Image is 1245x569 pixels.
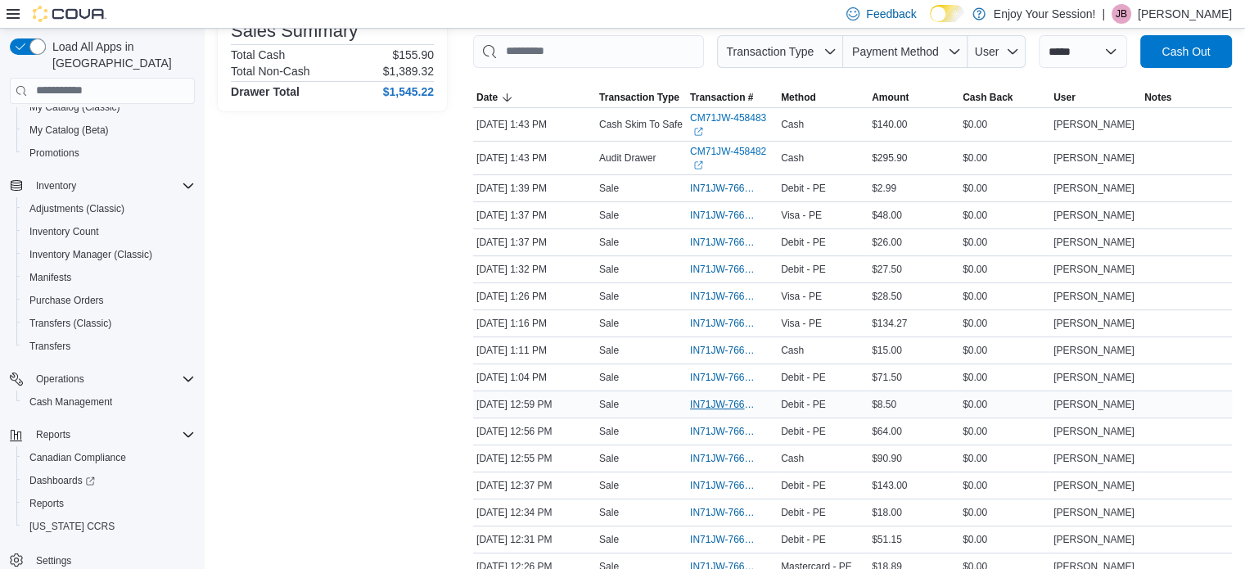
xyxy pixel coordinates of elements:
span: Inventory Count [29,225,99,238]
div: $0.00 [959,287,1050,306]
span: Cash [781,118,804,131]
span: IN71JW-7663100 [690,317,758,330]
div: $0.00 [959,476,1050,495]
div: $0.00 [959,148,1050,168]
span: Inventory [29,176,195,196]
span: Reports [29,497,64,510]
span: $28.50 [872,290,902,303]
button: Transaction Type [717,35,843,68]
span: $2.99 [872,182,896,195]
button: Transaction Type [596,88,687,107]
div: [DATE] 1:16 PM [473,314,596,333]
span: Debit - PE [781,506,826,519]
span: [PERSON_NAME] [1053,344,1134,357]
img: Cova [33,6,106,22]
span: Purchase Orders [23,291,195,310]
button: Notes [1141,88,1232,107]
button: Reports [29,425,77,445]
a: CM71JW-458482External link [690,145,774,171]
button: IN71JW-7663067 [690,341,774,360]
a: Canadian Compliance [23,448,133,467]
span: IN71JW-7663174 [690,290,758,303]
span: Reports [36,428,70,441]
span: IN71JW-7662976 [690,398,758,411]
button: Cash Management [16,391,201,413]
span: $27.50 [872,263,902,276]
div: $0.00 [959,530,1050,549]
button: Payment Method [843,35,968,68]
p: Sale [599,452,619,465]
button: Transaction # [687,88,778,107]
button: IN71JW-7663100 [690,314,774,333]
span: Cash Management [23,392,195,412]
button: Amount [868,88,959,107]
p: Sale [599,209,619,222]
span: Debit - PE [781,263,826,276]
span: Promotions [29,147,79,160]
p: | [1102,4,1105,24]
button: IN71JW-7663215 [690,260,774,279]
div: [DATE] 12:55 PM [473,449,596,468]
div: [DATE] 1:39 PM [473,178,596,198]
span: Adjustments (Classic) [23,199,195,219]
button: Reports [16,492,201,515]
div: $0.00 [959,314,1050,333]
button: Inventory Manager (Classic) [16,243,201,266]
a: Transfers (Classic) [23,314,118,333]
span: Amount [872,91,909,104]
span: IN71JW-7662785 [690,506,758,519]
div: [DATE] 12:59 PM [473,395,596,414]
span: My Catalog (Beta) [23,120,195,140]
span: $18.00 [872,506,902,519]
div: [DATE] 1:43 PM [473,148,596,168]
span: Inventory Count [23,222,195,242]
span: Dashboards [23,471,195,490]
span: My Catalog (Beta) [29,124,109,137]
div: $0.00 [959,115,1050,134]
span: Transaction # [690,91,753,104]
span: Debit - PE [781,398,826,411]
span: Canadian Compliance [23,448,195,467]
p: Sale [599,506,619,519]
a: Dashboards [16,469,201,492]
button: Transfers [16,335,201,358]
span: $48.00 [872,209,902,222]
span: IN71JW-7663067 [690,344,758,357]
button: IN71JW-7662957 [690,422,774,441]
span: $51.15 [872,533,902,546]
span: Visa - PE [781,290,822,303]
p: Sale [599,425,619,438]
button: IN71JW-7663261 [690,205,774,225]
div: [DATE] 1:11 PM [473,341,596,360]
span: Dashboards [29,474,95,487]
button: Promotions [16,142,201,165]
h4: $1,545.22 [383,85,434,98]
a: Adjustments (Classic) [23,199,131,219]
span: [PERSON_NAME] [1053,452,1134,465]
span: Debit - PE [781,236,826,249]
span: [PERSON_NAME] [1053,209,1134,222]
div: [DATE] 1:04 PM [473,368,596,387]
div: $0.00 [959,341,1050,360]
span: Canadian Compliance [29,451,126,464]
div: Jenna Bradshaw [1112,4,1131,24]
span: IN71JW-7663012 [690,371,758,384]
a: Inventory Manager (Classic) [23,245,159,264]
div: [DATE] 1:43 PM [473,115,596,134]
span: Cash [781,452,804,465]
span: JB [1116,4,1127,24]
span: My Catalog (Classic) [23,97,195,117]
button: Operations [29,369,91,389]
button: Canadian Compliance [16,446,201,469]
span: $71.50 [872,371,902,384]
p: Sale [599,533,619,546]
span: IN71JW-7662957 [690,425,758,438]
h3: Sales Summary [231,21,358,41]
span: [PERSON_NAME] [1053,371,1134,384]
span: $15.00 [872,344,902,357]
a: [US_STATE] CCRS [23,517,121,536]
span: Reports [29,425,195,445]
a: Manifests [23,268,78,287]
span: IN71JW-7662769 [690,533,758,546]
div: [DATE] 1:37 PM [473,205,596,225]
